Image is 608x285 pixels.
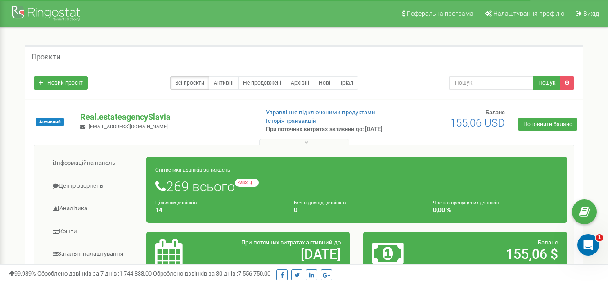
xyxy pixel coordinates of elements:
[235,179,259,187] small: -282
[266,109,375,116] a: Управління підключеними продуктами
[41,243,147,265] a: Загальні налаштування
[583,10,599,17] span: Вихід
[37,270,152,277] span: Оброблено дзвінків за 7 днів :
[449,76,534,90] input: Пошук
[41,221,147,243] a: Кошти
[155,167,230,173] small: Статистика дзвінків за тиждень
[486,109,505,116] span: Баланс
[32,53,60,61] h5: Проєкти
[294,207,419,213] h4: 0
[9,270,36,277] span: 99,989%
[518,118,577,131] a: Поповнити баланс
[209,76,239,90] a: Активні
[407,10,473,17] span: Реферальна програма
[286,76,314,90] a: Архівні
[439,247,558,262] h2: 155,06 $
[155,179,558,194] h1: 269 всього
[577,234,599,256] iframe: Intercom live chat
[533,76,560,90] button: Пошук
[89,124,168,130] span: [EMAIL_ADDRESS][DOMAIN_NAME]
[266,118,316,124] a: Історія транзакцій
[36,118,64,126] span: Активний
[155,207,280,213] h4: 14
[596,234,603,241] span: 1
[314,76,335,90] a: Нові
[153,270,270,277] span: Оброблено дзвінків за 30 днів :
[538,239,558,246] span: Баланс
[433,207,558,213] h4: 0,00 %
[80,111,251,123] p: Real.estateagencySlavia
[335,76,358,90] a: Тріал
[433,200,499,206] small: Частка пропущених дзвінків
[266,125,391,134] p: При поточних витратах активний до: [DATE]
[493,10,564,17] span: Налаштування профілю
[221,247,341,262] h2: [DATE]
[238,76,286,90] a: Не продовжені
[119,270,152,277] u: 1 744 838,00
[450,117,505,129] span: 155,06 USD
[241,239,341,246] span: При поточних витратах активний до
[41,175,147,197] a: Центр звернень
[41,152,147,174] a: Інформаційна панель
[155,200,197,206] small: Цільових дзвінків
[294,200,346,206] small: Без відповіді дзвінків
[41,198,147,220] a: Аналiтика
[238,270,270,277] u: 7 556 750,00
[170,76,209,90] a: Всі проєкти
[34,76,88,90] a: Новий проєкт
